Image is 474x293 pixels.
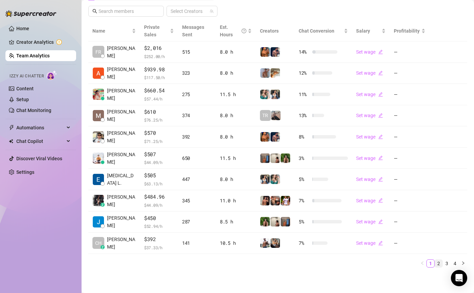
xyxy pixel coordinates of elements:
[220,133,252,141] div: 8.0 h
[107,66,136,80] span: [PERSON_NAME]
[260,175,270,184] img: Katy
[93,152,104,164] img: Jayson Roa
[356,198,383,203] a: Set wageedit
[378,241,383,245] span: edit
[378,198,383,203] span: edit
[182,154,212,162] div: 650
[260,90,270,99] img: Zaddy
[182,24,204,37] span: Messages Sent
[16,97,29,102] a: Setup
[356,177,383,182] a: Set wageedit
[144,44,174,52] span: $2,016
[182,133,212,141] div: 392
[299,197,310,204] span: 7 %
[210,9,214,13] span: team
[144,74,174,81] span: $ 117.50 /h
[92,27,130,35] span: Name
[10,73,44,79] span: Izzy AI Chatter
[144,150,174,159] span: $507
[16,122,65,133] span: Automations
[418,259,426,268] button: left
[16,37,71,48] a: Creator Analytics exclamation-circle
[101,203,105,207] div: z
[427,260,434,267] a: 1
[47,70,57,80] img: AI Chatter
[299,239,310,247] span: 7 %
[356,134,383,140] a: Set wageedit
[394,28,420,34] span: Profitability
[270,90,280,99] img: Katy
[16,108,51,113] a: Chat Monitoring
[93,195,104,206] img: Arianna Aguilar
[299,112,310,119] span: 13 %
[144,95,174,102] span: $ 57.44 /h
[107,236,136,251] span: [PERSON_NAME]
[107,108,136,123] span: [PERSON_NAME]
[260,238,270,248] img: JUSTIN
[378,113,383,118] span: edit
[256,21,295,41] th: Creators
[144,116,174,123] span: $ 76.25 /h
[378,50,383,54] span: edit
[356,92,383,97] a: Set wageedit
[16,169,34,175] a: Settings
[9,139,13,144] img: Chat Copilot
[220,176,252,183] div: 8.0 h
[299,69,310,77] span: 12 %
[220,239,252,247] div: 10.5 h
[260,132,270,142] img: JG
[144,180,174,187] span: $ 63.13 /h
[107,87,136,102] span: [PERSON_NAME]
[16,136,65,147] span: Chat Copilot
[88,21,140,41] th: Name
[390,105,429,127] td: —
[378,219,383,224] span: edit
[451,270,467,286] div: Open Intercom Messenger
[95,239,102,247] span: CH
[220,23,246,38] div: Est. Hours
[356,28,370,34] span: Salary
[390,41,429,63] td: —
[299,133,310,141] span: 8 %
[356,240,383,246] a: Set wageedit
[378,92,383,97] span: edit
[242,23,246,38] span: question-circle
[144,53,174,60] span: $ 252.00 /h
[443,259,451,268] li: 3
[390,84,429,105] td: —
[260,68,270,78] img: Joey
[93,216,104,227] img: Rupert T.
[220,91,252,98] div: 11.5 h
[144,87,174,95] span: $660.54
[271,111,281,120] img: LC
[144,108,174,116] span: $610
[260,153,270,163] img: Wayne
[459,259,467,268] li: Next Page
[356,113,383,118] a: Set wageedit
[93,131,104,143] img: Rick Gino Tarce…
[144,214,174,222] span: $450
[299,176,310,183] span: 5 %
[182,218,212,225] div: 287
[299,28,334,34] span: Chat Conversion
[390,212,429,233] td: —
[378,71,383,75] span: edit
[93,68,104,79] img: Adrian Custodio
[270,68,280,78] img: Zac
[92,9,97,14] span: search
[220,112,252,119] div: 8.0 h
[107,214,136,229] span: [PERSON_NAME]
[182,112,212,119] div: 374
[144,159,174,166] span: $ 44.09 /h
[260,196,270,205] img: Zach
[451,260,459,267] a: 4
[356,70,383,76] a: Set wageedit
[220,154,252,162] div: 11.5 h
[390,63,429,84] td: —
[281,196,290,205] img: Hector
[451,259,459,268] li: 4
[9,125,14,130] span: thunderbolt
[144,129,174,137] span: $570
[107,193,136,208] span: [PERSON_NAME]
